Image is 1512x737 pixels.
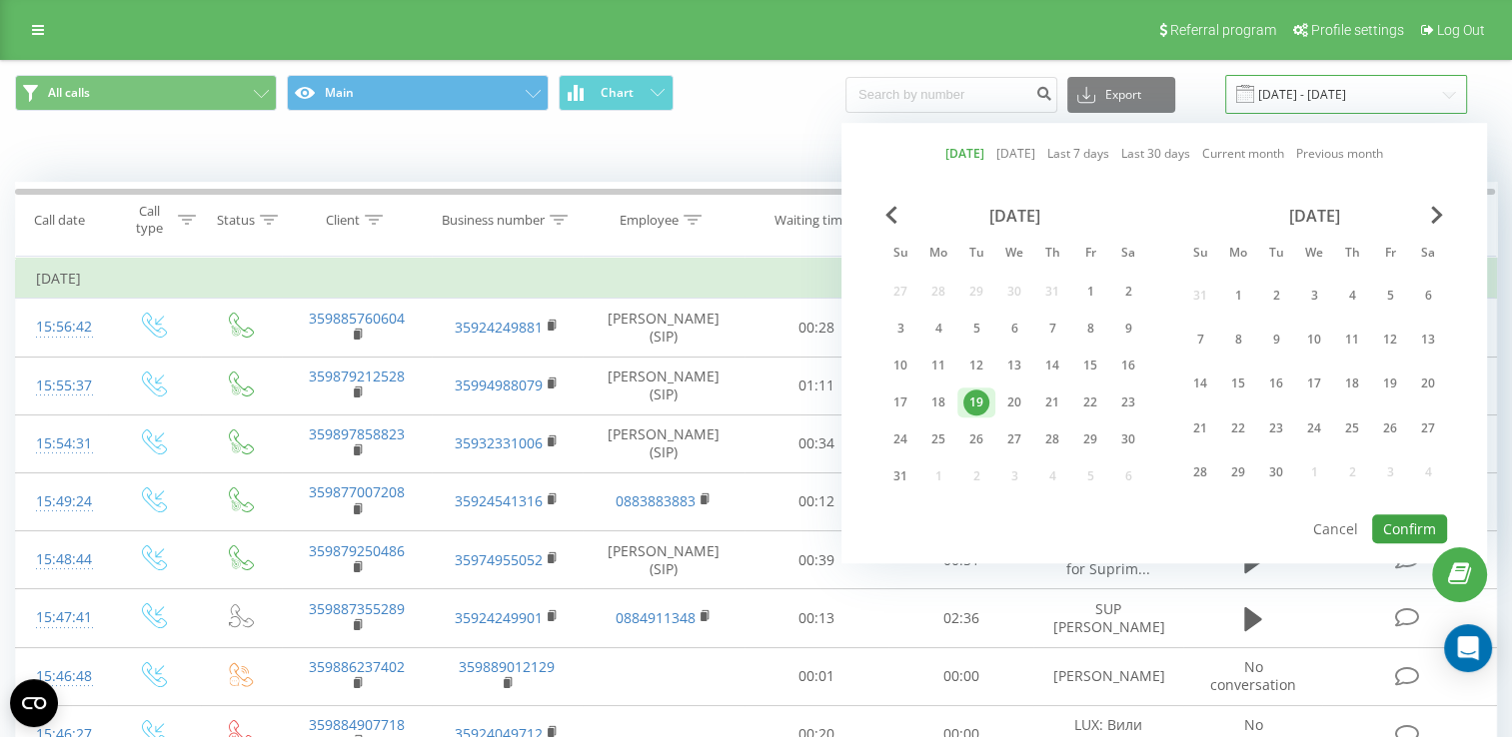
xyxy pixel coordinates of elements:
[1115,426,1141,452] div: 30
[1372,514,1447,543] button: Confirm
[1187,371,1213,397] div: 14
[1181,409,1219,446] div: Sun Sep 21, 2025
[1415,283,1441,309] div: 6
[1257,454,1295,491] div: Tue Sep 30, 2025
[1415,371,1441,397] div: 20
[1257,409,1295,446] div: Tue Sep 23, 2025
[774,212,849,229] div: Waiting time
[1377,371,1403,397] div: 19
[1223,240,1253,270] abbr: Monday
[1109,277,1147,307] div: Sat Aug 2, 2025
[36,657,88,696] div: 15:46:48
[1415,327,1441,353] div: 13
[1257,277,1295,314] div: Tue Sep 2, 2025
[1039,426,1065,452] div: 28
[881,424,919,454] div: Sun Aug 24, 2025
[15,75,277,111] button: All calls
[1113,240,1143,270] abbr: Saturday
[10,679,58,727] button: Open CMP widget
[1337,240,1367,270] abbr: Thursday
[1033,314,1071,344] div: Thu Aug 7, 2025
[1339,283,1365,309] div: 4
[1377,415,1403,441] div: 26
[885,240,915,270] abbr: Sunday
[1071,314,1109,344] div: Fri Aug 8, 2025
[1261,240,1291,270] abbr: Tuesday
[36,367,88,405] div: 15:55:37
[1181,206,1447,226] div: [DATE]
[963,426,989,452] div: 26
[1333,277,1371,314] div: Thu Sep 4, 2025
[1437,22,1485,38] span: Log Out
[1001,426,1027,452] div: 27
[1109,351,1147,380] div: Sat Aug 16, 2025
[559,75,674,111] button: Chart
[1219,366,1257,402] div: Mon Sep 15, 2025
[1263,327,1289,353] div: 9
[957,424,995,454] div: Tue Aug 26, 2025
[1257,366,1295,402] div: Tue Sep 16, 2025
[1225,327,1251,353] div: 8
[887,463,913,489] div: 31
[126,203,173,237] div: Call type
[36,482,88,521] div: 15:49:24
[887,389,913,415] div: 17
[1263,371,1289,397] div: 16
[1219,409,1257,446] div: Mon Sep 22, 2025
[583,414,745,472] td: [PERSON_NAME] (SIP)
[442,212,545,229] div: Business number
[999,240,1029,270] abbr: Wednesday
[963,353,989,378] div: 12
[1225,283,1251,309] div: 1
[1075,240,1105,270] abbr: Friday
[48,85,90,101] span: All calls
[583,357,745,414] td: [PERSON_NAME] (SIP)
[309,657,405,676] a: 359886237402
[1077,389,1103,415] div: 22
[1409,277,1447,314] div: Sat Sep 6, 2025
[455,491,543,510] a: 35924541316
[309,599,405,618] a: 359887355289
[745,414,889,472] td: 00:34
[1071,424,1109,454] div: Fri Aug 29, 2025
[995,387,1033,417] div: Wed Aug 20, 2025
[1033,424,1071,454] div: Thu Aug 28, 2025
[1185,240,1215,270] abbr: Sunday
[995,351,1033,380] div: Wed Aug 13, 2025
[1301,415,1327,441] div: 24
[1295,277,1333,314] div: Wed Sep 3, 2025
[1181,322,1219,359] div: Sun Sep 7, 2025
[1039,389,1065,415] div: 21
[1115,279,1141,305] div: 2
[1339,327,1365,353] div: 11
[455,318,543,337] a: 35924249881
[925,353,951,378] div: 11
[1263,283,1289,309] div: 2
[925,389,951,415] div: 18
[1301,371,1327,397] div: 17
[1047,145,1109,164] a: Last 7 days
[1033,589,1183,647] td: SUP [PERSON_NAME]
[996,145,1035,164] a: [DATE]
[1257,322,1295,359] div: Tue Sep 9, 2025
[1311,22,1404,38] span: Profile settings
[1225,459,1251,485] div: 29
[1109,387,1147,417] div: Sat Aug 23, 2025
[1170,22,1276,38] span: Referral program
[1077,279,1103,305] div: 1
[1067,77,1175,113] button: Export
[1333,366,1371,402] div: Thu Sep 18, 2025
[1001,353,1027,378] div: 13
[1187,415,1213,441] div: 21
[1225,415,1251,441] div: 22
[1219,454,1257,491] div: Mon Sep 29, 2025
[1295,322,1333,359] div: Wed Sep 10, 2025
[887,316,913,342] div: 3
[1033,387,1071,417] div: Thu Aug 21, 2025
[1431,206,1443,224] span: Next Month
[1037,240,1067,270] abbr: Thursday
[1071,387,1109,417] div: Fri Aug 22, 2025
[745,357,889,414] td: 01:11
[963,316,989,342] div: 5
[1062,541,1154,578] span: Main with IVR for Suprim...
